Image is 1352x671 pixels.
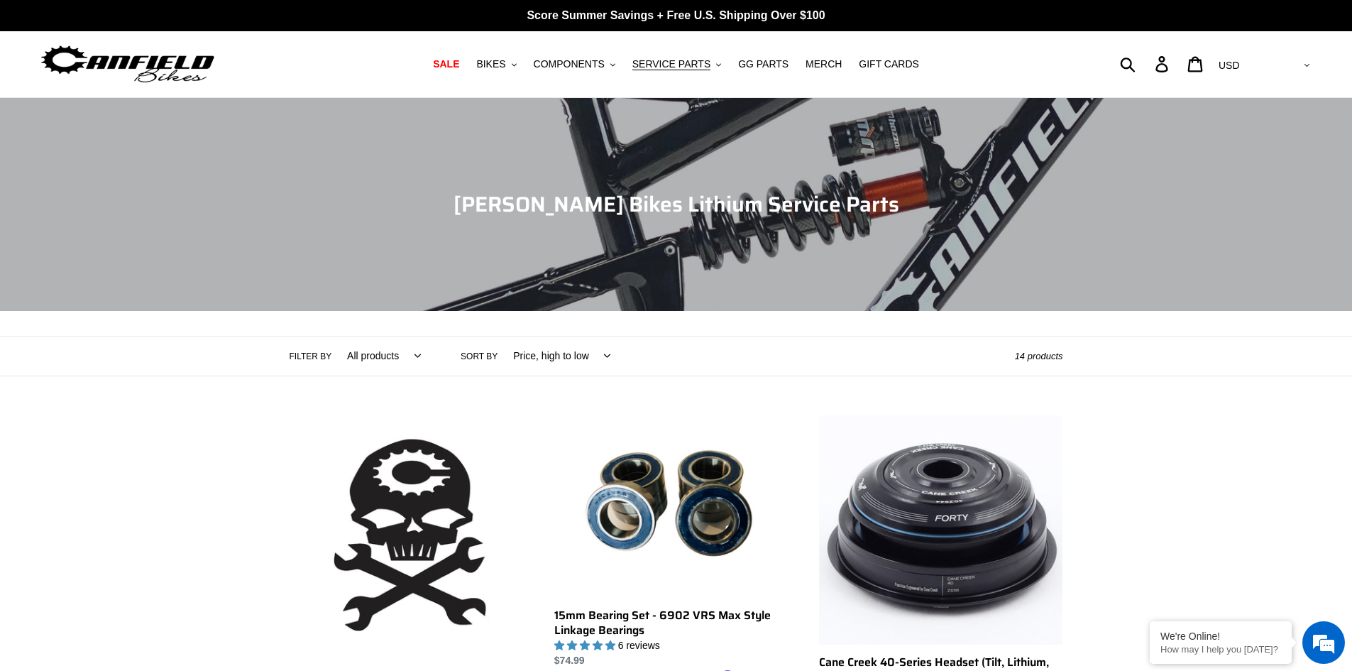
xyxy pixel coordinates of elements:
[731,55,796,74] a: GG PARTS
[290,350,332,363] label: Filter by
[454,187,899,221] span: [PERSON_NAME] Bikes Lithium Service Parts
[1015,351,1063,361] span: 14 products
[461,350,498,363] label: Sort by
[469,55,523,74] button: BIKES
[426,55,466,74] a: SALE
[1160,644,1281,655] p: How may I help you today?
[632,58,710,70] span: SERVICE PARTS
[859,58,919,70] span: GIFT CARDS
[625,55,728,74] button: SERVICE PARTS
[1128,48,1164,80] input: Search
[39,42,216,87] img: Canfield Bikes
[798,55,849,74] a: MERCH
[738,58,788,70] span: GG PARTS
[1160,631,1281,642] div: We're Online!
[433,58,459,70] span: SALE
[527,55,622,74] button: COMPONENTS
[852,55,926,74] a: GIFT CARDS
[534,58,605,70] span: COMPONENTS
[806,58,842,70] span: MERCH
[476,58,505,70] span: BIKES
